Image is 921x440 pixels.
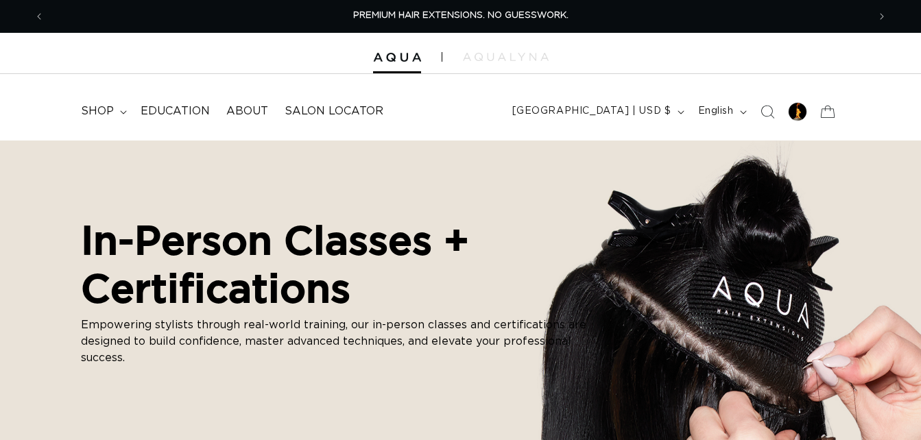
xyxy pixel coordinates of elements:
button: Previous announcement [24,3,54,29]
span: English [698,104,734,119]
span: About [226,104,268,119]
summary: Search [752,97,782,127]
span: PREMIUM HAIR EXTENSIONS. NO GUESSWORK. [353,11,569,20]
img: aqualyna.com [463,53,549,61]
span: [GEOGRAPHIC_DATA] | USD $ [512,104,671,119]
button: English [690,99,752,125]
span: Salon Locator [285,104,383,119]
button: [GEOGRAPHIC_DATA] | USD $ [504,99,690,125]
span: shop [81,104,114,119]
p: Empowering stylists through real-world training, our in-person classes and certifications are des... [81,317,602,367]
a: Salon Locator [276,96,392,127]
summary: shop [73,96,132,127]
a: Education [132,96,218,127]
span: Education [141,104,210,119]
h2: In-Person Classes + Certifications [81,216,602,311]
a: About [218,96,276,127]
button: Next announcement [867,3,897,29]
img: Aqua Hair Extensions [373,53,421,62]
